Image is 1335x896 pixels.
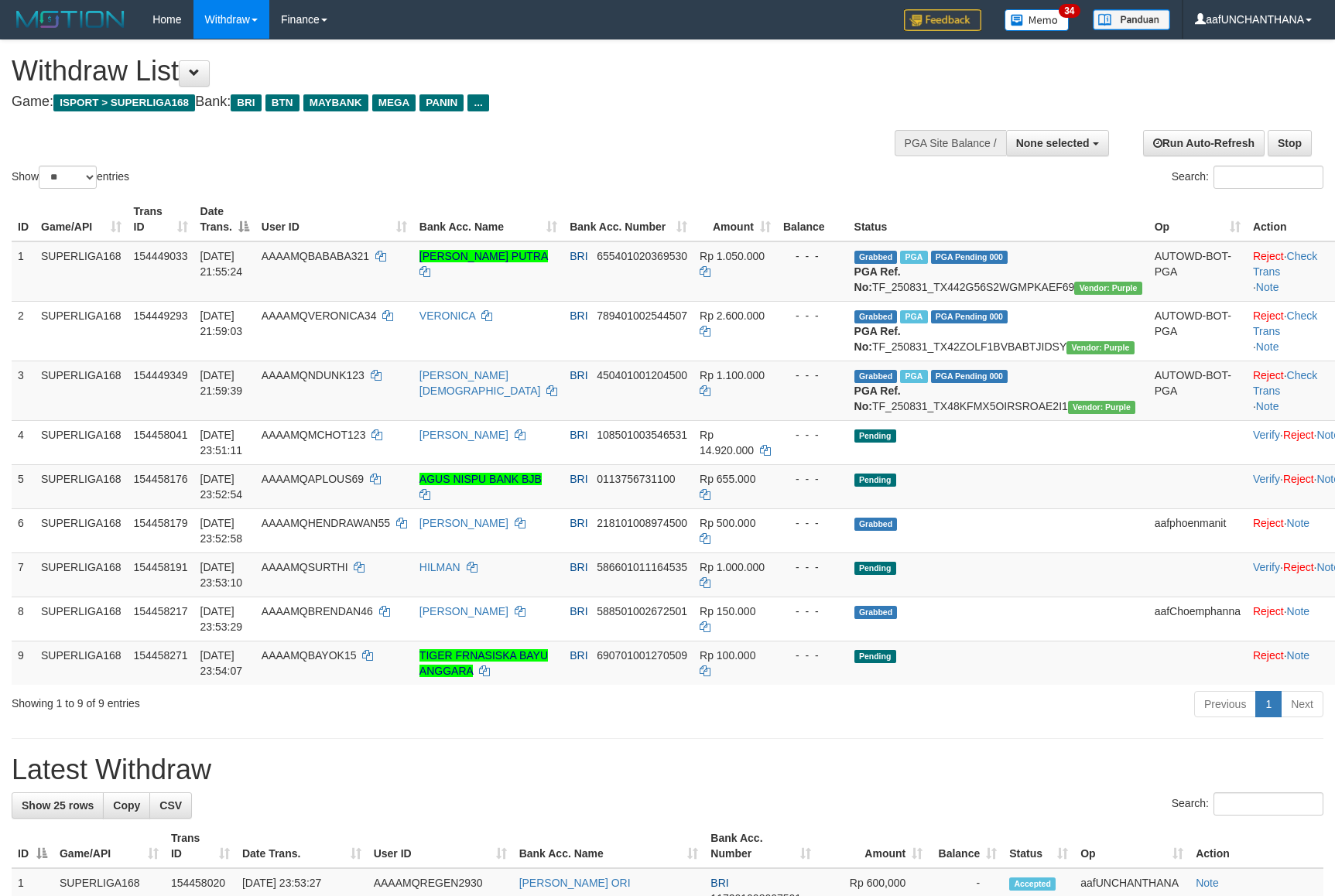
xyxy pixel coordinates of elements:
a: TIGER FRNASISKA BAYU ANGGARA [419,649,548,677]
th: Amount: activate to sort column ascending [693,197,777,241]
span: Copy 450401001204500 to clipboard [597,369,687,381]
th: Op: activate to sort column ascending [1074,824,1190,868]
a: Verify [1253,561,1280,573]
span: Rp 1.000.000 [700,561,765,573]
span: ISPORT > SUPERLIGA168 [53,94,195,111]
th: Balance: activate to sort column ascending [929,824,1003,868]
span: Copy 218101008974500 to clipboard [597,517,687,529]
a: Note [1196,877,1219,889]
h1: Latest Withdraw [12,754,1323,785]
th: Date Trans.: activate to sort column descending [194,197,255,241]
span: PANIN [419,94,464,111]
th: Bank Acc. Name: activate to sort column ascending [413,197,563,241]
span: [DATE] 23:53:10 [200,561,243,589]
span: Copy [113,799,140,812]
span: BRI [570,369,587,381]
span: Grabbed [854,606,898,619]
span: AAAAMQSURTHI [262,561,348,573]
th: Status: activate to sort column ascending [1003,824,1074,868]
a: Note [1256,281,1279,293]
span: Vendor URL: https://trx4.1velocity.biz [1068,401,1135,414]
td: SUPERLIGA168 [35,420,128,464]
span: Marked by aafheankoy [900,251,927,264]
span: Pending [854,650,896,663]
span: PGA Pending [931,310,1008,323]
span: Marked by aafheankoy [900,310,927,323]
span: Rp 100.000 [700,649,755,662]
a: 1 [1255,691,1282,717]
b: PGA Ref. No: [854,265,901,293]
span: 154449293 [134,309,188,322]
td: TF_250831_TX48KFMX5OIRSROAE2I1 [848,361,1148,420]
span: Rp 1.100.000 [700,369,765,381]
td: 3 [12,361,35,420]
span: [DATE] 23:51:11 [200,429,243,457]
input: Search: [1213,166,1323,189]
span: Rp 500.000 [700,517,755,529]
b: PGA Ref. No: [854,325,901,353]
span: 34 [1059,4,1080,18]
div: - - - [783,368,842,383]
span: [DATE] 21:59:03 [200,309,243,337]
label: Show entries [12,166,129,189]
span: Grabbed [854,251,898,264]
span: 154458041 [134,429,188,441]
span: Show 25 rows [22,799,94,812]
td: aafphoenmanit [1148,508,1247,552]
a: [PERSON_NAME][DEMOGRAPHIC_DATA] [419,369,541,397]
span: MEGA [372,94,416,111]
span: Pending [854,429,896,443]
th: ID: activate to sort column descending [12,824,53,868]
div: Showing 1 to 9 of 9 entries [12,689,545,711]
td: SUPERLIGA168 [35,552,128,597]
td: 9 [12,641,35,685]
th: Status [848,197,1148,241]
th: User ID: activate to sort column ascending [255,197,413,241]
a: Note [1287,517,1310,529]
div: - - - [783,308,842,323]
td: SUPERLIGA168 [35,508,128,552]
span: Marked by aafheankoy [900,370,927,383]
th: Op: activate to sort column ascending [1148,197,1247,241]
a: Show 25 rows [12,792,104,819]
span: Vendor URL: https://trx4.1velocity.biz [1066,341,1134,354]
td: 4 [12,420,35,464]
img: Button%20Memo.svg [1005,9,1070,31]
span: Rp 1.050.000 [700,250,765,262]
td: 2 [12,301,35,361]
a: HILMAN [419,561,460,573]
span: Rp 655.000 [700,473,755,485]
span: AAAAMQBRENDAN46 [262,605,373,617]
span: AAAAMQVERONICA34 [262,309,377,322]
button: None selected [1006,130,1109,156]
span: Copy 690701001270509 to clipboard [597,649,687,662]
span: Vendor URL: https://trx4.1velocity.biz [1074,282,1142,295]
label: Search: [1172,166,1323,189]
a: VERONICA [419,309,475,322]
a: Run Auto-Refresh [1143,130,1265,156]
span: 154458217 [134,605,188,617]
span: AAAAMQAPLOUS69 [262,473,364,485]
span: PGA Pending [931,251,1008,264]
span: Rp 2.600.000 [700,309,765,322]
input: Search: [1213,792,1323,816]
span: Grabbed [854,370,898,383]
span: [DATE] 23:54:07 [200,649,243,677]
td: AUTOWD-BOT-PGA [1148,241,1247,302]
span: BRI [570,309,587,322]
a: Note [1256,400,1279,412]
span: BRI [231,94,261,111]
a: Note [1287,605,1310,617]
span: Pending [854,474,896,487]
span: [DATE] 23:52:54 [200,473,243,501]
th: Game/API: activate to sort column ascending [53,824,165,868]
span: ... [467,94,488,111]
span: Copy 586601011164535 to clipboard [597,561,687,573]
a: Verify [1253,429,1280,441]
span: BRI [570,429,587,441]
td: 5 [12,464,35,508]
a: Reject [1253,517,1284,529]
span: AAAAMQBABABA321 [262,250,369,262]
span: Copy 588501002672501 to clipboard [597,605,687,617]
label: Search: [1172,792,1323,816]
